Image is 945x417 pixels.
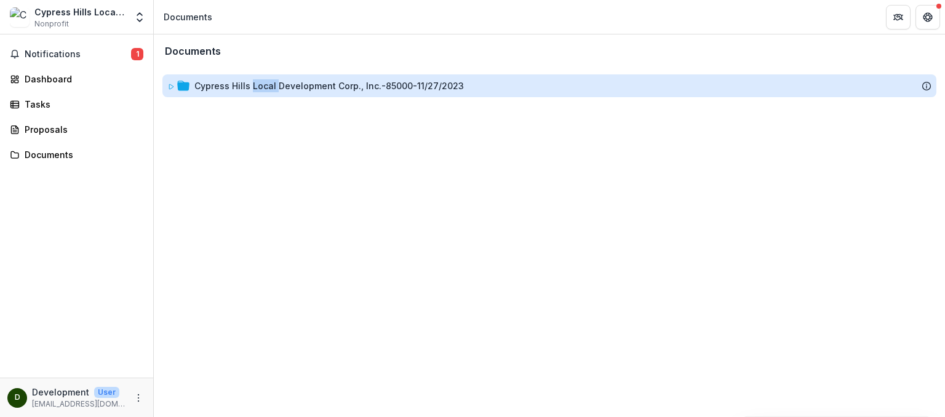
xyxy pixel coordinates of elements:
button: Open entity switcher [131,5,148,30]
img: Cypress Hills Local Development Corp., Inc. [10,7,30,27]
button: More [131,391,146,405]
div: Proposals [25,123,138,136]
a: Dashboard [5,69,148,89]
div: Cypress Hills Local Development Corp., Inc. [34,6,126,18]
button: Partners [886,5,911,30]
div: Development [15,394,20,402]
a: Tasks [5,94,148,114]
a: Documents [5,145,148,165]
span: Notifications [25,49,131,60]
p: Development [32,386,89,399]
p: User [94,387,119,398]
h3: Documents [165,46,221,57]
span: Nonprofit [34,18,69,30]
div: Tasks [25,98,138,111]
button: Get Help [915,5,940,30]
a: Proposals [5,119,148,140]
div: Documents [25,148,138,161]
nav: breadcrumb [159,8,217,26]
div: Dashboard [25,73,138,85]
span: 1 [131,48,143,60]
button: Notifications1 [5,44,148,64]
div: Cypress Hills Local Development Corp., Inc.-85000-11/27/2023 [162,74,936,97]
div: Cypress Hills Local Development Corp., Inc.-85000-11/27/2023 [194,79,464,92]
p: [EMAIL_ADDRESS][DOMAIN_NAME] [32,399,126,410]
div: Documents [164,10,212,23]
